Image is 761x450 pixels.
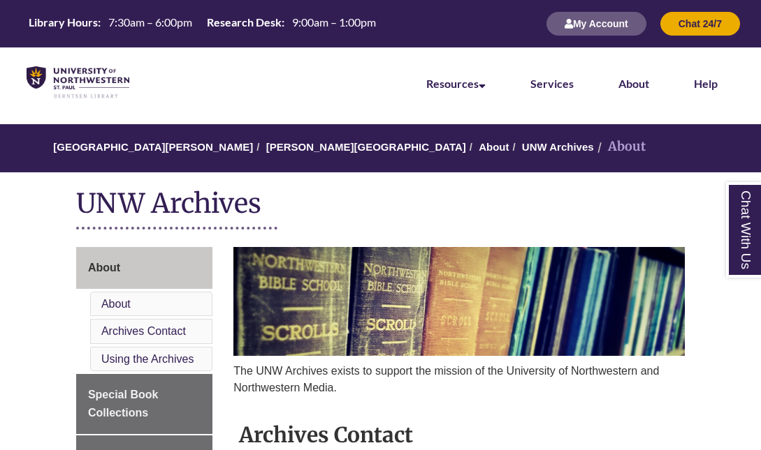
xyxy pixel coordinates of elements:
a: Hours Today [23,15,382,33]
a: About [101,298,131,310]
th: Library Hours: [23,15,103,30]
a: [PERSON_NAME][GEOGRAPHIC_DATA] [266,141,466,153]
a: UNW Archives [522,141,594,153]
th: Research Desk: [201,15,287,30]
a: About [479,141,509,153]
a: Services [530,77,574,90]
a: Archives Contact [101,325,186,337]
a: About [618,77,649,90]
a: Help [694,77,718,90]
h1: UNW Archives [76,186,685,223]
span: Special Book Collections [88,389,158,419]
a: Resources [426,77,486,90]
a: [GEOGRAPHIC_DATA][PERSON_NAME] [53,141,253,153]
a: About [76,247,212,289]
span: 7:30am – 6:00pm [108,15,192,29]
button: My Account [546,12,646,36]
table: Hours Today [23,15,382,32]
a: My Account [546,17,646,29]
img: UNWSP Library Logo [27,66,129,99]
span: 9:00am – 1:00pm [292,15,376,29]
button: Chat 24/7 [660,12,740,36]
a: Chat 24/7 [660,17,740,29]
p: The UNW Archives exists to support the mission of the University of Northwestern and Northwestern... [233,363,685,396]
li: About [594,137,646,157]
span: About [88,262,120,273]
a: Using the Archives [101,353,194,365]
a: Special Book Collections [76,374,212,433]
